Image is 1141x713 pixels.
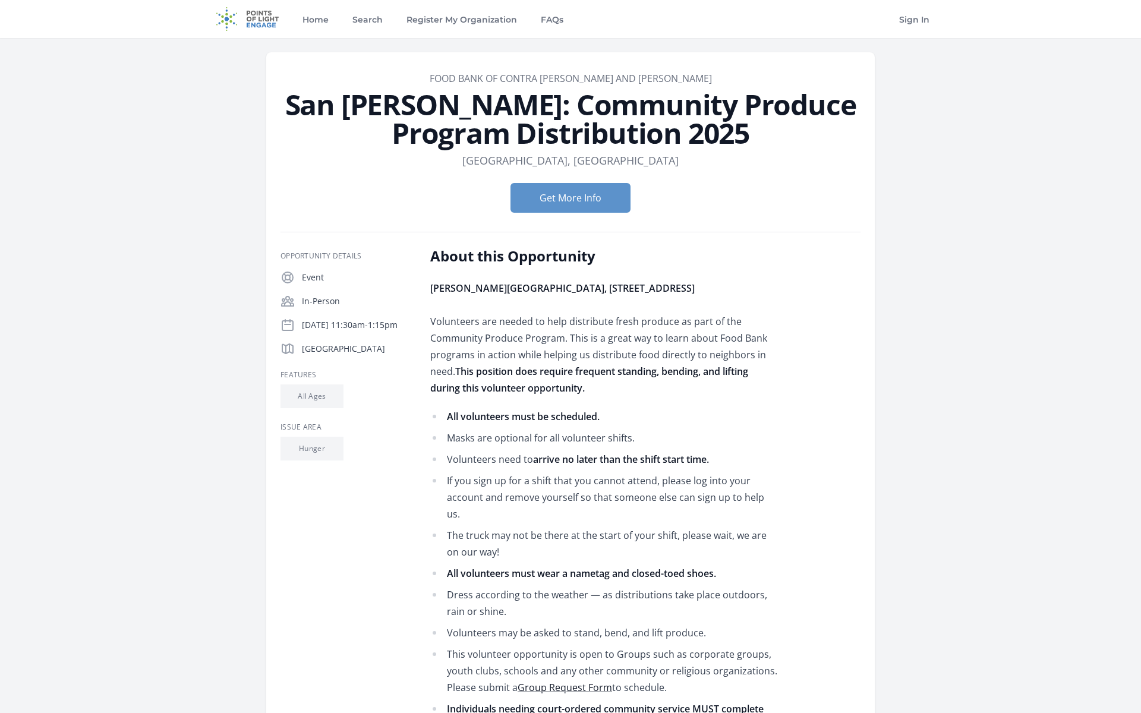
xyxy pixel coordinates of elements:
[430,247,778,266] h2: About this Opportunity
[430,282,695,295] strong: [PERSON_NAME][GEOGRAPHIC_DATA], [STREET_ADDRESS]
[430,280,778,396] p: Volunteers are needed to help distribute fresh produce as part of the Community Produce Program. ...
[462,152,679,169] dd: [GEOGRAPHIC_DATA], [GEOGRAPHIC_DATA]
[533,453,709,466] strong: arrive no later than the shift start time.
[302,295,411,307] p: In-Person
[280,437,343,460] li: Hunger
[430,365,748,395] strong: This position does require frequent standing, bending, and lifting during this volunteer opportun...
[430,624,778,641] li: Volunteers may be asked to stand, bend, and lift produce.
[280,370,411,380] h3: Features
[447,410,600,423] strong: All volunteers must be scheduled.
[430,72,712,85] a: Food Bank of Contra [PERSON_NAME] and [PERSON_NAME]
[430,646,778,696] li: This volunteer opportunity is open to Groups such as corporate groups, youth clubs, schools and a...
[302,272,411,283] p: Event
[280,251,411,261] h3: Opportunity Details
[302,319,411,331] p: [DATE] 11:30am-1:15pm
[430,527,778,560] li: The truck may not be there at the start of your shift, please wait, we are on our way!
[280,422,411,432] h3: Issue area
[430,586,778,620] li: Dress according to the weather — as distributions take place outdoors, rain or shine.
[430,430,778,446] li: Masks are optional for all volunteer shifts.
[430,451,778,468] li: Volunteers need to
[302,343,411,355] p: [GEOGRAPHIC_DATA]
[280,90,861,147] h1: San [PERSON_NAME]: Community Produce Program Distribution 2025
[510,183,631,213] button: Get More Info
[518,681,612,694] a: Group Request Form
[447,567,716,580] strong: All volunteers must wear a nametag and closed-toed shoes.
[280,384,343,408] li: All Ages
[430,472,778,522] li: If you sign up for a shift that you cannot attend, please log into your account and remove yourse...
